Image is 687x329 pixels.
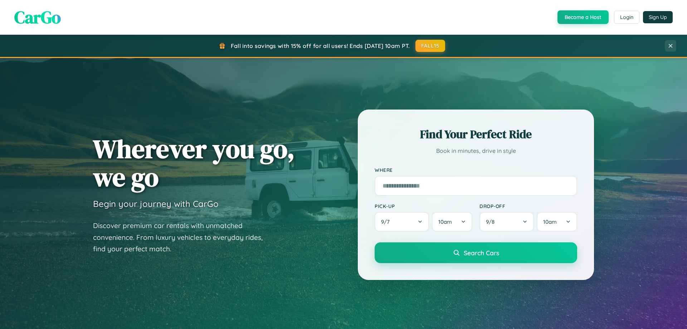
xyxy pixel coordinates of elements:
[543,218,557,225] span: 10am
[643,11,673,23] button: Sign Up
[614,11,639,24] button: Login
[479,212,534,232] button: 9/8
[415,40,445,52] button: FALL15
[438,218,452,225] span: 10am
[486,218,498,225] span: 9 / 8
[375,126,577,142] h2: Find Your Perfect Ride
[375,203,472,209] label: Pick-up
[432,212,472,232] button: 10am
[93,198,219,209] h3: Begin your journey with CarGo
[93,220,272,255] p: Discover premium car rentals with unmatched convenience. From luxury vehicles to everyday rides, ...
[14,5,61,29] span: CarGo
[537,212,577,232] button: 10am
[464,249,499,257] span: Search Cars
[93,135,295,191] h1: Wherever you go, we go
[375,242,577,263] button: Search Cars
[381,218,393,225] span: 9 / 7
[479,203,577,209] label: Drop-off
[231,42,410,49] span: Fall into savings with 15% off for all users! Ends [DATE] 10am PT.
[375,146,577,156] p: Book in minutes, drive in style
[375,212,429,232] button: 9/7
[557,10,609,24] button: Become a Host
[375,167,577,173] label: Where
